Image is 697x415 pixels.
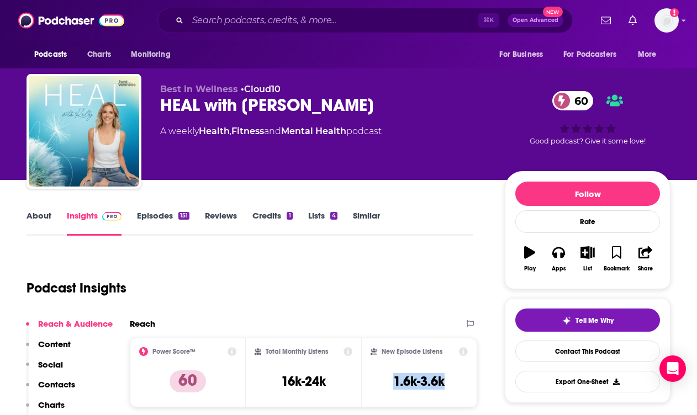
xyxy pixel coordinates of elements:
svg: Add a profile image [670,8,679,17]
a: Charts [80,44,118,65]
button: Reach & Audience [26,318,113,339]
img: Podchaser Pro [102,212,122,221]
p: Content [38,339,71,349]
span: 60 [563,91,594,110]
button: List [573,239,602,279]
a: Lists4 [308,210,337,236]
button: open menu [123,44,184,65]
button: open menu [27,44,81,65]
span: Best in Wellness [160,84,238,94]
div: Apps [552,265,566,272]
a: Mental Health [281,126,346,136]
a: Health [199,126,230,136]
button: Export One-Sheet [515,371,660,392]
a: Contact This Podcast [515,340,660,362]
h2: Reach [130,318,155,329]
span: Open Advanced [513,18,558,23]
a: Credits1 [252,210,292,236]
span: Monitoring [131,47,170,62]
h3: 16k-24k [281,373,326,390]
a: Episodes151 [137,210,189,236]
button: Show profile menu [654,8,679,33]
div: Search podcasts, credits, & more... [157,8,573,33]
h2: New Episode Listens [382,348,442,355]
a: 60 [552,91,594,110]
a: Show notifications dropdown [624,11,641,30]
div: 4 [330,212,337,220]
button: Contacts [26,379,75,400]
span: , [230,126,231,136]
span: Logged in as alignPR [654,8,679,33]
button: Open AdvancedNew [508,14,563,27]
input: Search podcasts, credits, & more... [188,12,478,29]
h1: Podcast Insights [27,280,126,296]
span: ⌘ K [478,13,499,28]
a: Reviews [205,210,237,236]
p: 60 [170,370,206,392]
span: Tell Me Why [575,316,614,325]
div: A weekly podcast [160,125,382,138]
h3: 1.6k-3.6k [393,373,445,390]
h2: Power Score™ [152,348,196,355]
img: HEAL with Kelly [29,76,139,187]
h2: Total Monthly Listens [266,348,328,355]
p: Charts [38,400,65,410]
div: 151 [178,212,189,220]
button: open menu [556,44,632,65]
div: Open Intercom Messenger [659,355,686,382]
p: Reach & Audience [38,318,113,329]
p: Social [38,359,63,370]
button: Follow [515,182,660,206]
button: Apps [544,239,573,279]
span: For Business [499,47,543,62]
button: Play [515,239,544,279]
p: Contacts [38,379,75,390]
span: Charts [87,47,111,62]
button: tell me why sparkleTell Me Why [515,308,660,332]
a: About [27,210,51,236]
div: List [583,265,592,272]
button: Bookmark [602,239,631,279]
img: Podchaser - Follow, Share and Rate Podcasts [18,10,124,31]
div: 1 [287,212,292,220]
button: Content [26,339,71,359]
a: Show notifications dropdown [596,11,615,30]
div: 60Good podcast? Give it some love! [505,84,670,152]
span: and [264,126,281,136]
button: Social [26,359,63,380]
div: Rate [515,210,660,233]
img: tell me why sparkle [562,316,571,325]
img: User Profile [654,8,679,33]
a: Fitness [231,126,264,136]
span: More [638,47,657,62]
a: Similar [353,210,380,236]
span: Podcasts [34,47,67,62]
div: Bookmark [604,265,630,272]
span: Good podcast? Give it some love! [530,137,646,145]
div: Share [638,265,653,272]
button: open menu [630,44,670,65]
button: Share [631,239,660,279]
div: Play [524,265,536,272]
span: New [543,7,563,17]
button: open menu [492,44,557,65]
a: InsightsPodchaser Pro [67,210,122,236]
a: Cloud10 [244,84,281,94]
span: For Podcasters [563,47,616,62]
span: • [241,84,281,94]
